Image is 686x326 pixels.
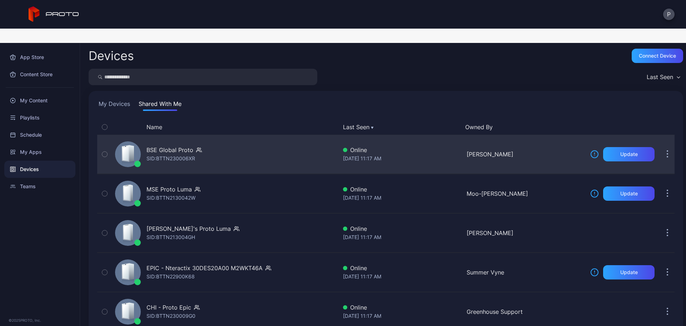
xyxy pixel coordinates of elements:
[146,194,195,202] div: SID: BTTN2130042W
[4,161,75,178] a: Devices
[343,146,461,154] div: Online
[343,123,459,131] button: Last Seen
[343,272,461,281] div: [DATE] 11:17 AM
[465,123,582,131] button: Owned By
[146,154,195,163] div: SID: BTTN230006XR
[4,109,75,126] a: Playlists
[343,233,461,242] div: [DATE] 11:17 AM
[343,303,461,312] div: Online
[137,99,183,111] button: Shared With Me
[663,9,675,20] button: P
[467,229,585,237] div: [PERSON_NAME]
[603,265,655,279] button: Update
[146,272,195,281] div: SID: BTTN22900K68
[4,66,75,83] a: Content Store
[89,49,134,62] h2: Devices
[647,73,673,81] div: Last Seen
[146,185,192,194] div: MSE Proto Luma
[620,269,638,275] div: Update
[603,147,655,161] button: Update
[9,317,71,323] div: © 2025 PROTO, Inc.
[146,312,195,320] div: SID: BTTN230009G0
[146,233,195,242] div: SID: BTTN213004GH
[4,49,75,66] a: App Store
[660,123,675,131] div: Options
[4,143,75,161] a: My Apps
[146,123,162,131] button: Name
[467,268,585,277] div: Summer Vyne
[467,189,585,198] div: Moo-[PERSON_NAME]
[587,123,652,131] div: Update Device
[97,99,131,111] button: My Devices
[639,53,676,59] div: Connect device
[603,186,655,201] button: Update
[146,264,263,272] div: EPIC - Nteractix 30DES20A00 M2WKT46A
[4,126,75,143] a: Schedule
[643,69,683,85] button: Last Seen
[632,49,683,63] button: Connect device
[343,154,461,163] div: [DATE] 11:17 AM
[343,312,461,320] div: [DATE] 11:17 AM
[4,92,75,109] a: My Content
[146,146,193,154] div: BSE Global Proto
[620,151,638,157] div: Update
[467,150,585,159] div: [PERSON_NAME]
[343,264,461,272] div: Online
[343,194,461,202] div: [DATE] 11:17 AM
[146,224,231,233] div: [PERSON_NAME]'s Proto Luma
[467,307,585,316] div: Greenhouse Support
[146,303,191,312] div: CHI - Proto Epic
[620,191,638,196] div: Update
[4,178,75,195] a: Teams
[343,185,461,194] div: Online
[343,224,461,233] div: Online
